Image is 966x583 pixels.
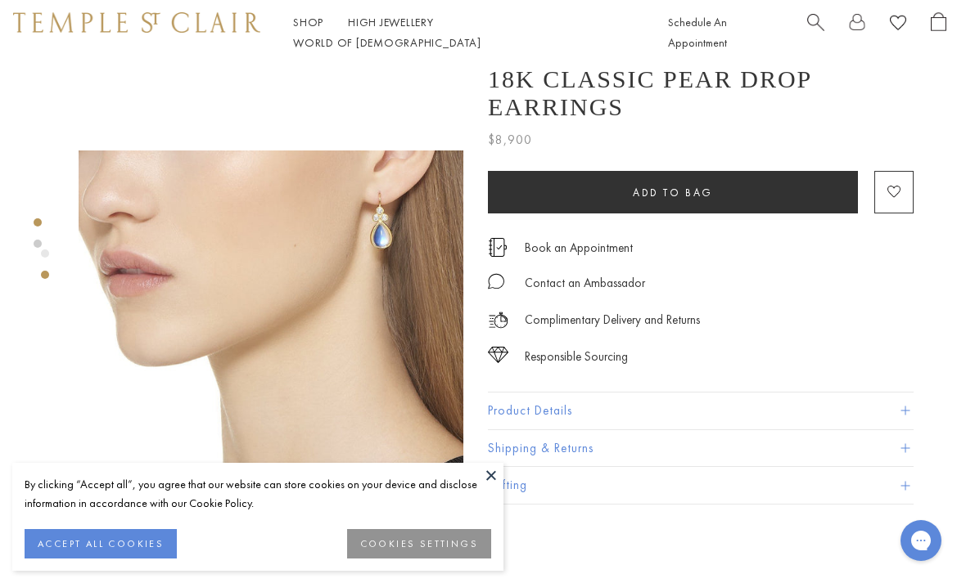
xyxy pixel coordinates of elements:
[488,65,914,121] h1: 18K Classic Pear Drop Earrings
[13,12,260,32] img: Temple St. Clair
[488,347,508,363] img: icon_sourcing.svg
[488,310,508,330] img: icon_delivery.svg
[25,529,177,558] button: ACCEPT ALL COOKIES
[25,475,491,513] div: By clicking “Accept all”, you agree that our website can store cookies on your device and disclos...
[488,129,532,150] span: $8,900
[807,12,824,53] a: Search
[633,186,713,200] span: Add to bag
[488,238,508,257] img: icon_appointment.svg
[41,245,49,292] div: Product gallery navigation
[525,347,628,367] div: Responsible Sourcing
[347,529,491,558] button: COOKIES SETTINGS
[525,239,633,257] a: Book an Appointment
[488,430,914,467] button: Shipping & Returns
[525,310,700,330] p: Complimentary Delivery and Returns
[488,467,914,504] button: Gifting
[293,12,631,53] nav: Main navigation
[931,12,946,53] a: Open Shopping Bag
[293,35,481,50] a: World of [DEMOGRAPHIC_DATA]World of [DEMOGRAPHIC_DATA]
[892,514,950,567] iframe: Gorgias live chat messenger
[79,150,463,535] img: 18K Classic Pear Drop Earrings
[488,273,504,289] img: MessageIcon-01_2.svg
[890,12,906,38] a: View Wishlist
[488,171,858,213] button: Add to bag
[293,15,323,29] a: ShopShop
[525,273,645,294] div: Contact an Ambassador
[348,15,434,29] a: High JewelleryHigh Jewellery
[488,392,914,429] button: Product Details
[668,15,727,50] a: Schedule An Appointment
